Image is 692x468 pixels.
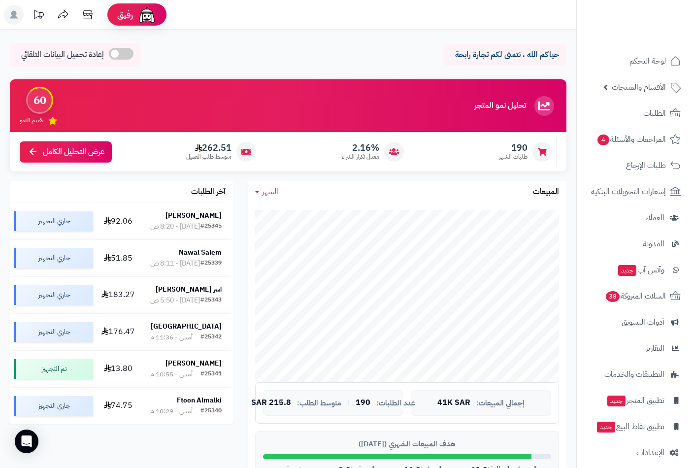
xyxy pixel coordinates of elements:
div: هدف المبيعات الشهري ([DATE]) [263,439,551,449]
a: السلات المتروكة38 [583,284,686,308]
a: تطبيق نقاط البيعجديد [583,415,686,438]
span: 190 [499,142,527,153]
span: تطبيق المتجر [606,394,664,407]
span: الإعدادات [636,446,664,460]
td: 92.06 [97,203,139,239]
span: التطبيقات والخدمات [604,368,664,381]
div: جاري التجهيز [14,285,93,305]
a: المراجعات والأسئلة4 [583,128,686,151]
span: التقارير [646,341,664,355]
span: العملاء [645,211,664,225]
span: السلات المتروكة [605,289,666,303]
span: المراجعات والأسئلة [596,133,666,146]
td: 13.80 [97,351,139,387]
h3: آخر الطلبات [191,188,226,197]
span: المدونة [643,237,664,251]
a: طلبات الإرجاع [583,154,686,177]
div: جاري التجهيز [14,322,93,342]
td: 176.47 [97,314,139,350]
td: 183.27 [97,277,139,313]
span: عرض التحليل الكامل [43,146,104,158]
span: 262.51 [186,142,231,153]
a: التطبيقات والخدمات [583,363,686,386]
span: لوحة التحكم [629,54,666,68]
div: جاري التجهيز [14,248,93,268]
div: [DATE] - 8:11 ص [150,259,200,268]
span: جديد [597,422,615,433]
div: Open Intercom Messenger [15,430,38,453]
span: | [347,399,350,406]
strong: [GEOGRAPHIC_DATA] [151,321,222,332]
a: العملاء [583,206,686,230]
a: عرض التحليل الكامل [20,141,112,163]
span: الشهر [262,186,278,198]
strong: [PERSON_NAME] [165,358,222,368]
span: عدد الطلبات: [376,399,415,407]
div: #25343 [200,296,222,305]
a: التقارير [583,336,686,360]
a: الإعدادات [583,441,686,465]
div: #25341 [200,369,222,379]
span: متوسط الطلب: [297,399,341,407]
span: طلبات الإرجاع [626,159,666,172]
div: [DATE] - 5:50 ص [150,296,200,305]
span: طلبات الشهر [499,153,527,161]
img: logo-2.png [625,24,683,45]
a: أدوات التسويق [583,310,686,334]
span: 41K SAR [437,399,470,407]
span: وآتس آب [617,263,664,277]
a: وآتس آبجديد [583,258,686,282]
td: 51.85 [97,240,139,276]
span: رفيق [117,9,133,21]
span: أدوات التسويق [622,315,664,329]
span: 38 [606,291,620,302]
div: #25345 [200,222,222,232]
span: إشعارات التحويلات البنكية [591,185,666,199]
h3: المبيعات [533,188,559,197]
span: الأقسام والمنتجات [612,80,666,94]
a: إشعارات التحويلات البنكية [583,180,686,203]
strong: Ftoon Almalki [177,395,222,405]
div: [DATE] - 8:20 ص [150,222,200,232]
span: تطبيق نقاط البيع [596,420,664,434]
a: الطلبات [583,101,686,125]
img: ai-face.png [137,5,157,25]
strong: Nawal Salem [179,247,222,258]
div: تم التجهيز [14,359,93,379]
span: معدل تكرار الشراء [342,153,379,161]
span: جديد [618,265,636,276]
span: إعادة تحميل البيانات التلقائي [21,49,104,61]
a: تحديثات المنصة [26,5,51,27]
span: 2.16% [342,142,379,153]
a: تطبيق المتجرجديد [583,389,686,412]
strong: [PERSON_NAME] [165,210,222,221]
a: لوحة التحكم [583,49,686,73]
h3: تحليل نمو المتجر [474,101,526,110]
span: الطلبات [643,106,666,120]
div: #25339 [200,259,222,268]
span: تقييم النمو [20,116,43,125]
div: جاري التجهيز [14,396,93,416]
a: الشهر [255,186,278,198]
div: أمس - 10:55 م [150,369,193,379]
span: 4 [597,134,609,145]
span: إجمالي المبيعات: [476,399,525,407]
td: 74.75 [97,388,139,424]
strong: اسر [PERSON_NAME] [156,284,222,295]
div: #25342 [200,333,222,342]
div: أمس - 11:36 م [150,333,193,342]
a: المدونة [583,232,686,256]
div: #25340 [200,406,222,416]
div: جاري التجهيز [14,211,93,231]
p: حياكم الله ، نتمنى لكم تجارة رابحة [451,49,559,61]
span: 215.8 SAR [251,399,291,407]
span: متوسط طلب العميل [186,153,231,161]
span: جديد [607,396,626,406]
span: 190 [356,399,370,407]
div: أمس - 10:29 م [150,406,193,416]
